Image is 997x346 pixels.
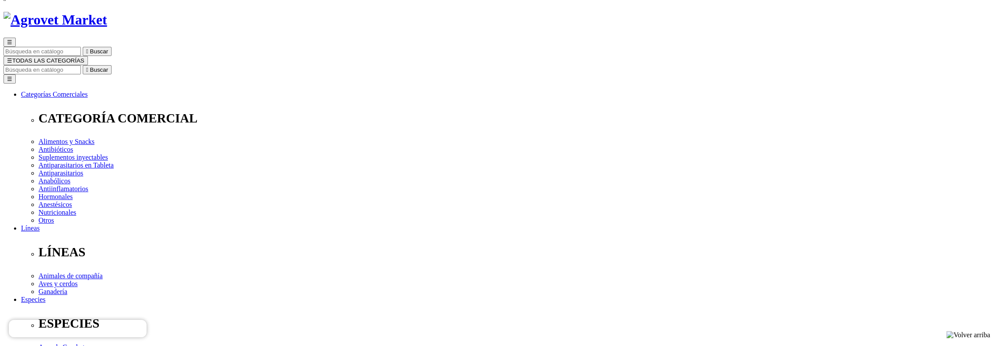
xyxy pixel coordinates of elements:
button:  Buscar [83,47,112,56]
button: ☰ [3,74,16,84]
a: Antibióticos [38,146,73,153]
a: Antiinflamatorios [38,185,88,192]
i:  [86,48,88,55]
p: LÍNEAS [38,245,994,259]
button:  Buscar [83,65,112,74]
i:  [86,66,88,73]
a: Especies [21,296,45,303]
span: ☰ [7,39,12,45]
a: Nutricionales [38,209,76,216]
a: Anestésicos [38,201,72,208]
a: Líneas [21,224,40,232]
span: Buscar [90,48,108,55]
a: Anabólicos [38,177,70,185]
a: Categorías Comerciales [21,91,87,98]
a: Animales de compañía [38,272,103,280]
a: Antiparasitarios [38,169,83,177]
a: Antiparasitarios en Tableta [38,161,114,169]
img: Volver arriba [946,331,990,339]
a: Otros [38,217,54,224]
span: Buscar [90,66,108,73]
a: Alimentos y Snacks [38,138,94,145]
a: Ganadería [38,288,67,295]
p: CATEGORÍA COMERCIAL [38,111,994,126]
a: Hormonales [38,193,73,200]
a: Aves y cerdos [38,280,77,287]
button: ☰TODAS LAS CATEGORÍAS [3,56,88,65]
input: Buscar [3,47,81,56]
input: Buscar [3,65,81,74]
button: ☰ [3,38,16,47]
img: Agrovet Market [3,12,107,28]
p: ESPECIES [38,316,994,331]
span: ☰ [7,57,12,64]
iframe: Brevo live chat [9,320,147,337]
a: Suplementos inyectables [38,154,108,161]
